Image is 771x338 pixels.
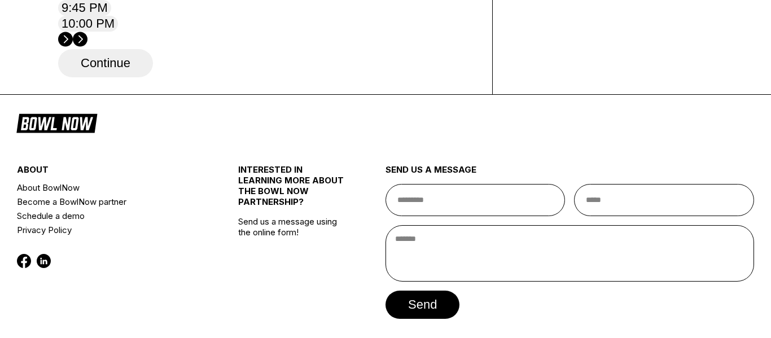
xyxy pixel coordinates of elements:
a: About BowlNow [17,181,201,195]
a: Privacy Policy [17,223,201,237]
div: about [17,164,201,181]
button: 10:00 PM [58,16,118,32]
div: INTERESTED IN LEARNING MORE ABOUT THE BOWL NOW PARTNERSHIP? [238,164,349,216]
button: Continue [58,49,153,77]
a: Become a BowlNow partner [17,195,201,209]
div: send us a message [385,164,754,184]
a: Schedule a demo [17,209,201,223]
button: send [385,291,459,319]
